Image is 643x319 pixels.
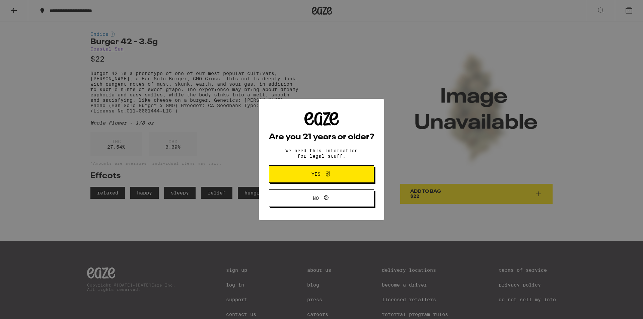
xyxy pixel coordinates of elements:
span: Yes [311,172,320,176]
button: No [269,189,374,207]
h2: Are you 21 years or older? [269,133,374,141]
span: Hi. Need any help? [4,5,48,10]
button: Yes [269,165,374,183]
span: No [313,196,319,201]
p: We need this information for legal stuff. [280,148,363,159]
